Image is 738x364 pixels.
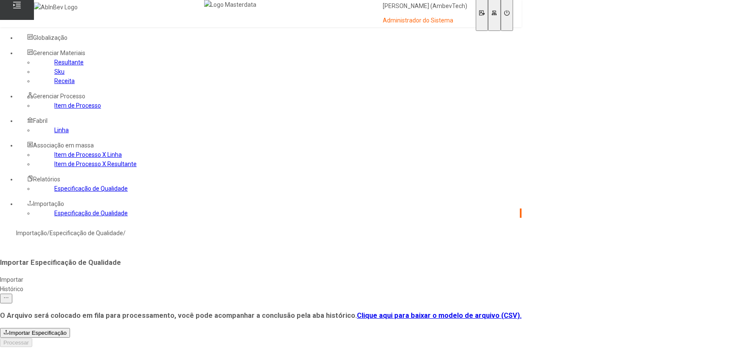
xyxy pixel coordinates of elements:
[54,161,137,167] a: Item de Processo X Resultante
[33,93,85,100] span: Gerenciar Processo
[54,102,101,109] a: Item de Processo
[123,230,126,236] nz-breadcrumb-separator: /
[16,230,47,236] a: Importação
[383,17,467,25] p: Administrador do Sistema
[54,59,84,66] a: Resultante
[3,339,29,346] span: Processar
[47,230,50,236] nz-breadcrumb-separator: /
[33,176,60,183] span: Relatórios
[54,78,75,84] a: Receita
[54,68,65,75] a: Sku
[54,185,128,192] a: Especificação de Qualidade
[33,117,48,124] span: Fabril
[357,311,522,320] a: Clique aqui para baixar o modelo de arquivo (CSV).
[54,210,128,217] a: Especificação de Qualidade
[34,3,78,12] img: AbInBev Logo
[50,230,123,236] a: Especificação de Qualidade
[383,2,467,11] p: [PERSON_NAME] (AmbevTech)
[33,200,64,207] span: Importação
[33,142,94,149] span: Associação em massa
[33,34,67,41] span: Globalização
[54,151,122,158] a: Item de Processo X Linha
[33,50,85,56] span: Gerenciar Materiais
[54,127,69,133] a: Linha
[9,330,67,336] span: Importar Especificação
